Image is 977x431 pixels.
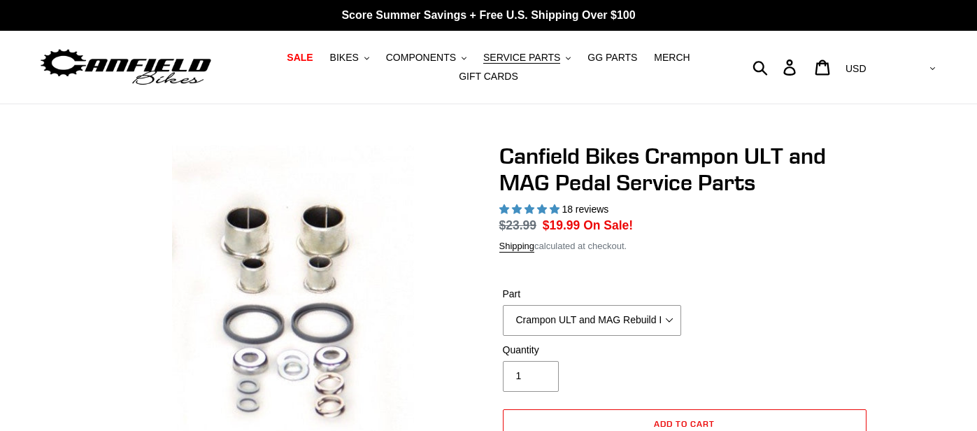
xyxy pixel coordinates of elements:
[499,143,870,197] h1: Canfield Bikes Crampon ULT and MAG Pedal Service Parts
[503,343,681,358] label: Quantity
[280,48,320,67] a: SALE
[654,418,715,429] span: Add to cart
[452,67,525,86] a: GIFT CARDS
[386,52,456,64] span: COMPONENTS
[503,287,681,302] label: Part
[587,52,637,64] span: GG PARTS
[543,218,580,232] span: $19.99
[580,48,644,67] a: GG PARTS
[483,52,560,64] span: SERVICE PARTS
[459,71,518,83] span: GIFT CARDS
[499,239,870,253] div: calculated at checkout.
[330,52,359,64] span: BIKES
[583,216,633,234] span: On Sale!
[654,52,690,64] span: MERCH
[499,241,535,253] a: Shipping
[287,52,313,64] span: SALE
[647,48,697,67] a: MERCH
[379,48,473,67] button: COMPONENTS
[323,48,376,67] button: BIKES
[499,204,562,215] span: 5.00 stars
[562,204,608,215] span: 18 reviews
[38,45,213,90] img: Canfield Bikes
[499,218,537,232] s: $23.99
[476,48,578,67] button: SERVICE PARTS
